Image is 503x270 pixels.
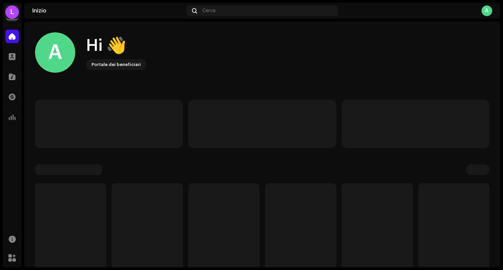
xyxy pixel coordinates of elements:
span: Cerca [202,8,216,13]
div: Inizio [32,8,184,13]
div: L [5,5,19,19]
div: Hi 👋 [86,35,146,57]
div: A [35,32,75,73]
div: A [481,5,492,16]
div: Portale dei beneficiari [91,61,141,69]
